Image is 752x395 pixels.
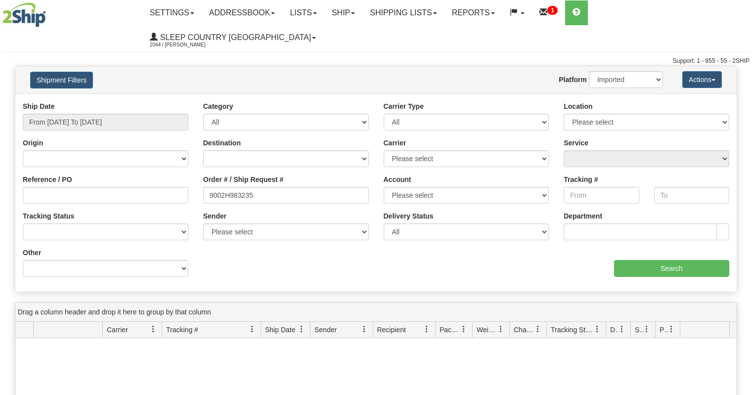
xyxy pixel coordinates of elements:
[107,325,128,335] span: Carrier
[23,248,41,258] label: Other
[2,2,46,27] img: logo2044.jpg
[150,40,224,50] span: 2044 / [PERSON_NAME]
[2,57,750,65] div: Support: 1 - 855 - 55 - 2SHIP
[23,211,74,221] label: Tracking Status
[15,303,737,322] div: grid grouping header
[158,33,311,42] span: Sleep Country [GEOGRAPHIC_DATA]
[282,0,324,25] a: Lists
[564,138,588,148] label: Service
[530,321,546,338] a: Charge filter column settings
[663,321,680,338] a: Pickup Status filter column settings
[265,325,295,335] span: Ship Date
[614,321,630,338] a: Delivery Status filter column settings
[551,325,594,335] span: Tracking Status
[614,260,729,277] input: Search
[30,72,93,88] button: Shipment Filters
[638,321,655,338] a: Shipment Issues filter column settings
[564,187,639,204] input: From
[492,321,509,338] a: Weight filter column settings
[203,138,241,148] label: Destination
[23,175,72,184] label: Reference / PO
[444,0,502,25] a: Reports
[455,321,472,338] a: Packages filter column settings
[729,147,751,248] iframe: chat widget
[384,175,411,184] label: Account
[682,71,722,88] button: Actions
[654,187,729,204] input: To
[635,325,643,335] span: Shipment Issues
[440,325,460,335] span: Packages
[202,0,283,25] a: Addressbook
[610,325,619,335] span: Delivery Status
[384,211,434,221] label: Delivery Status
[564,175,598,184] label: Tracking #
[362,0,444,25] a: Shipping lists
[23,138,43,148] label: Origin
[418,321,435,338] a: Recipient filter column settings
[384,101,424,111] label: Carrier Type
[547,6,558,15] sup: 1
[203,101,233,111] label: Category
[142,0,202,25] a: Settings
[244,321,261,338] a: Tracking # filter column settings
[559,75,587,85] label: Platform
[589,321,606,338] a: Tracking Status filter column settings
[477,325,497,335] span: Weight
[514,325,534,335] span: Charge
[314,325,337,335] span: Sender
[532,0,565,25] a: 1
[203,211,226,221] label: Sender
[356,321,373,338] a: Sender filter column settings
[324,0,362,25] a: Ship
[293,321,310,338] a: Ship Date filter column settings
[203,175,284,184] label: Order # / Ship Request #
[142,25,323,50] a: Sleep Country [GEOGRAPHIC_DATA] 2044 / [PERSON_NAME]
[384,138,406,148] label: Carrier
[377,325,406,335] span: Recipient
[660,325,668,335] span: Pickup Status
[564,101,592,111] label: Location
[23,101,55,111] label: Ship Date
[564,211,602,221] label: Department
[166,325,198,335] span: Tracking #
[145,321,162,338] a: Carrier filter column settings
